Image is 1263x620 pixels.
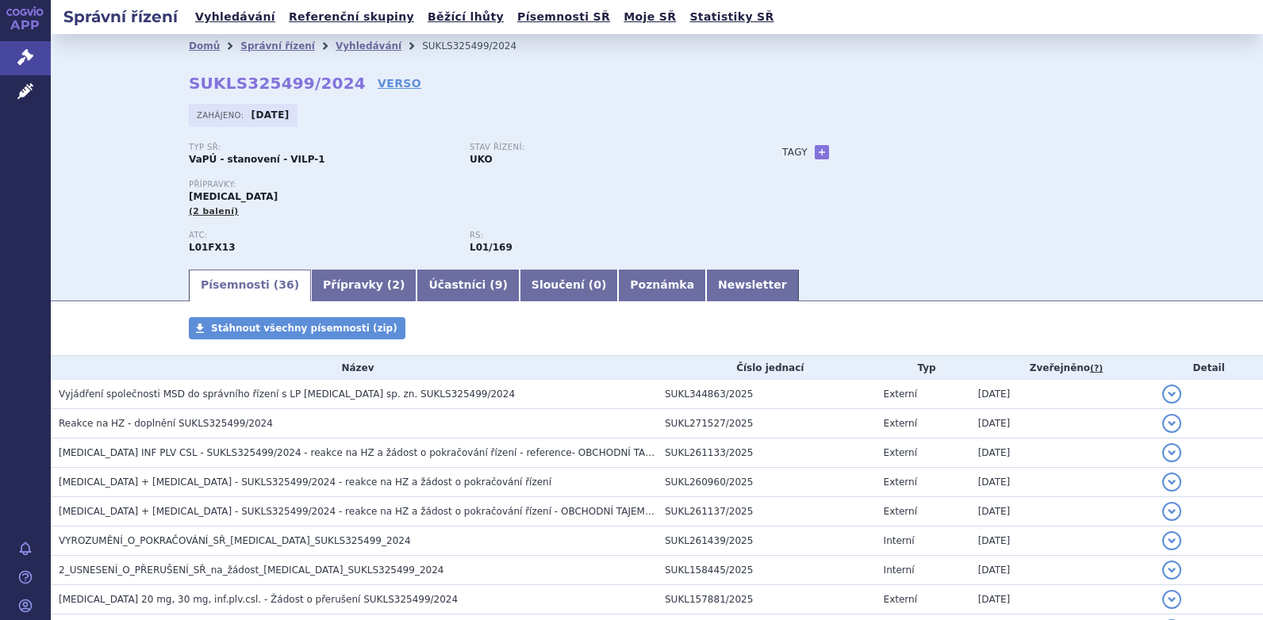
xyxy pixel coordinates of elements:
[706,270,799,301] a: Newsletter
[970,380,1155,409] td: [DATE]
[970,556,1155,585] td: [DATE]
[59,535,411,546] span: VYROZUMĚNÍ_O_POKRAČOVÁNÍ_SŘ_PADCEV_SUKLS325499_2024
[423,6,509,28] a: Běžící lhůty
[970,497,1155,526] td: [DATE]
[189,242,236,253] strong: ENFORTUMAB VEDOTIN
[657,409,876,438] td: SUKL271527/2025
[1090,363,1103,374] abbr: (?)
[495,278,503,291] span: 9
[284,6,419,28] a: Referenční skupiny
[470,143,735,152] p: Stav řízení:
[470,154,493,165] strong: UKO
[884,388,917,400] span: Externí
[59,418,273,429] span: Reakce na HZ - doplnění SUKLS325499/2024
[1154,356,1263,380] th: Detail
[51,6,190,28] h2: Správní řízení
[619,6,681,28] a: Moje SŘ
[59,388,515,400] span: Vyjádření společnosti MSD do správního řízení s LP PADCEV sp. zn. SUKLS325499/2024
[1162,473,1181,492] button: detail
[189,143,454,152] p: Typ SŘ:
[657,438,876,468] td: SUKL261133/2025
[278,278,294,291] span: 36
[970,356,1155,380] th: Zveřejněno
[59,476,551,488] span: Padcev + Keytruda - SUKLS325499/2024 - reakce na HZ a žádost o pokračování řízení
[211,323,397,334] span: Stáhnout všechny písemnosti (zip)
[884,418,917,429] span: Externí
[657,380,876,409] td: SUKL344863/2025
[251,109,290,121] strong: [DATE]
[1162,561,1181,580] button: detail
[876,356,970,380] th: Typ
[378,75,421,91] a: VERSO
[884,476,917,488] span: Externí
[512,6,615,28] a: Písemnosti SŘ
[197,109,247,121] span: Zahájeno:
[392,278,400,291] span: 2
[1162,531,1181,550] button: detail
[189,231,454,240] p: ATC:
[657,497,876,526] td: SUKL261137/2025
[190,6,280,28] a: Vyhledávání
[657,468,876,497] td: SUKL260960/2025
[815,145,829,159] a: +
[189,154,325,165] strong: VaPÚ - stanovení - VILP-1
[657,585,876,614] td: SUKL157881/2025
[189,74,366,93] strong: SUKLS325499/2024
[1162,590,1181,609] button: detail
[657,526,876,556] td: SUKL261439/2025
[1162,443,1181,462] button: detail
[657,556,876,585] td: SUKL158445/2025
[417,270,519,301] a: Účastníci (9)
[189,206,239,216] span: (2 balení)
[189,191,278,202] span: [MEDICAL_DATA]
[59,506,666,517] span: Padcev + Keytruda - SUKLS325499/2024 - reakce na HZ a žádost o pokračování řízení - OBCHODNÍ TAJE...
[189,270,311,301] a: Písemnosti (36)
[422,34,537,58] li: SUKLS325499/2024
[1162,385,1181,404] button: detail
[336,40,401,52] a: Vyhledávání
[189,180,751,189] p: Přípravky:
[884,447,917,458] span: Externí
[782,143,808,162] h3: Tagy
[59,594,458,605] span: Padcev 20 mg, 30 mg, inf.plv.csl. - Žádost o přerušení SUKLS325499/2024
[1162,502,1181,521] button: detail
[470,231,735,240] p: RS:
[51,356,657,380] th: Název
[1162,414,1181,433] button: detail
[970,585,1155,614] td: [DATE]
[970,438,1155,468] td: [DATE]
[884,594,917,605] span: Externí
[189,40,220,52] a: Domů
[657,356,876,380] th: Číslo jednací
[59,447,684,458] span: PADCEV INF PLV CSL - SUKLS325499/2024 - reakce na HZ a žádost o pokračování řízení - reference- O...
[470,242,512,253] strong: enfortumab vedotin
[593,278,601,291] span: 0
[685,6,778,28] a: Statistiky SŘ
[618,270,706,301] a: Poznámka
[884,506,917,517] span: Externí
[970,468,1155,497] td: [DATE]
[189,317,405,339] a: Stáhnout všechny písemnosti (zip)
[884,565,915,576] span: Interní
[970,409,1155,438] td: [DATE]
[59,565,443,576] span: 2_USNESENÍ_O_PŘERUŠENÍ_SŘ_na_žádost_PADCEV_SUKLS325499_2024
[970,526,1155,556] td: [DATE]
[884,535,915,546] span: Interní
[240,40,315,52] a: Správní řízení
[520,270,618,301] a: Sloučení (0)
[311,270,417,301] a: Přípravky (2)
